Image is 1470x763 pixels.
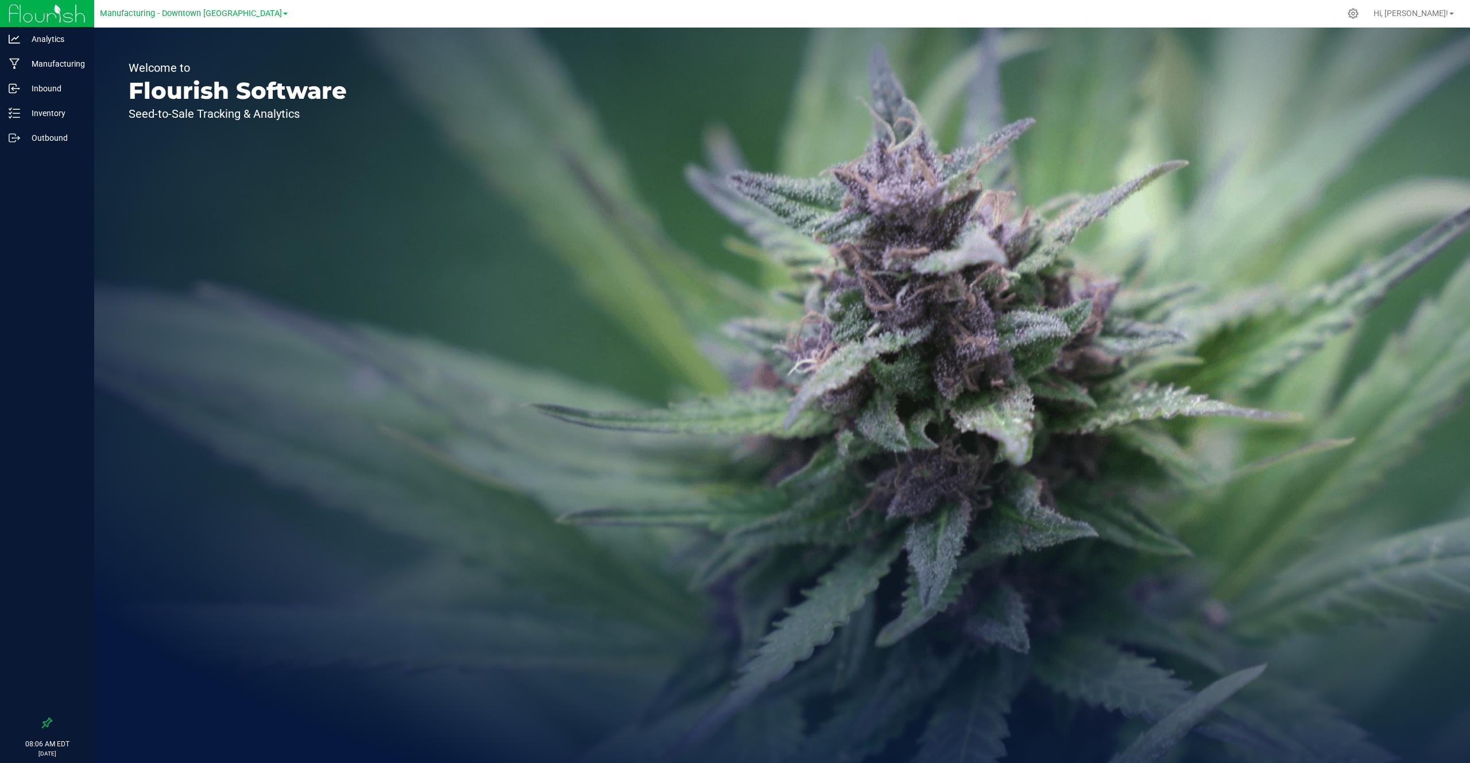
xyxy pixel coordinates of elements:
[1346,8,1360,19] div: Manage settings
[9,107,20,119] inline-svg: Inventory
[5,739,89,749] p: 08:06 AM EDT
[5,749,89,758] p: [DATE]
[20,82,89,95] p: Inbound
[20,131,89,145] p: Outbound
[1374,9,1448,18] span: Hi, [PERSON_NAME]!
[129,79,347,102] p: Flourish Software
[41,717,53,729] label: Pin the sidebar to full width on large screens
[9,58,20,70] inline-svg: Manufacturing
[100,9,282,18] span: Manufacturing - Downtown [GEOGRAPHIC_DATA]
[129,62,347,74] p: Welcome to
[9,83,20,94] inline-svg: Inbound
[9,33,20,45] inline-svg: Analytics
[20,57,89,71] p: Manufacturing
[129,108,347,120] p: Seed-to-Sale Tracking & Analytics
[9,132,20,144] inline-svg: Outbound
[20,106,89,120] p: Inventory
[20,32,89,46] p: Analytics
